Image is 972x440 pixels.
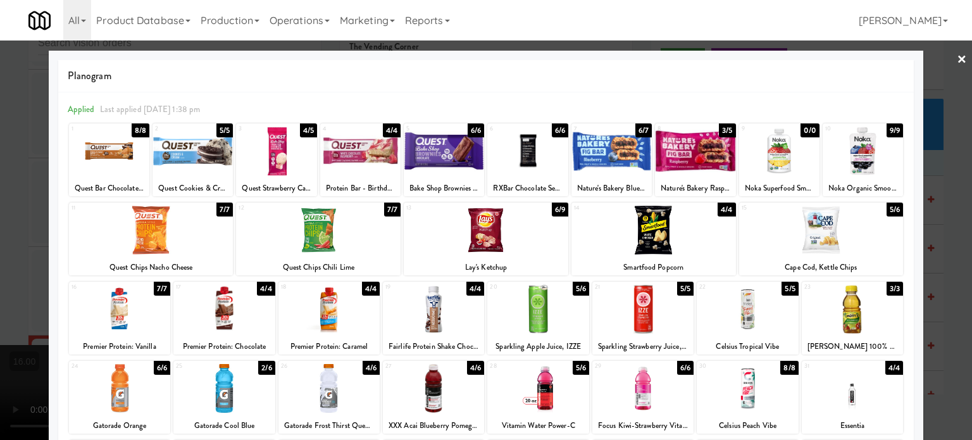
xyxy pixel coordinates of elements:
[404,203,568,275] div: 136/9Lay's Ketchup
[406,123,444,134] div: 5
[173,339,275,355] div: Premier Protein: Chocolate
[677,282,694,296] div: 5/5
[552,203,568,217] div: 6/9
[278,361,380,434] div: 264/6Gatorade Frost Thirst Quencher Glacier Cherry 20 Fl Oz
[487,282,589,355] div: 205/6Sparkling Apple Juice, IZZE
[571,203,736,275] div: 144/4Smartfood Popcorn
[697,282,798,355] div: 225/5Celsius Tropical Vibe
[595,282,643,292] div: 21
[236,123,316,196] div: 34/5Quest Strawberry Cake Cookie
[300,123,317,137] div: 4/5
[257,282,275,296] div: 4/4
[804,339,901,355] div: [PERSON_NAME] 100% Apple Juice
[323,123,361,134] div: 4
[739,260,904,275] div: Cape Cod, Kettle Chips
[216,123,233,137] div: 5/5
[574,203,654,213] div: 14
[782,282,798,296] div: 5/5
[490,361,538,372] div: 28
[28,9,51,32] img: Micromart
[383,418,484,434] div: XXX Acai Blueberry Pomegranate Vitaminwater
[406,180,482,196] div: Bake Shop Brownies - Chocolate, Quest
[802,282,903,355] div: 233/3[PERSON_NAME] 100% Apple Juice
[804,418,901,434] div: Essentia
[571,123,652,196] div: 76/7Nature's Bakery Blueberry Fig Bar
[69,339,170,355] div: Premier Protein: Vanilla
[490,282,538,292] div: 20
[385,282,433,292] div: 19
[571,260,736,275] div: Smartfood Popcorn
[320,180,401,196] div: Protein Bar - Birthday Cake, Quest
[487,180,568,196] div: RXBar Chocolate Sea Salt
[825,180,901,196] div: Noka Organic Smoothie
[236,180,316,196] div: Quest Strawberry Cake Cookie
[741,180,818,196] div: Noka Superfood Smoothie - Strawberry Pineapple
[592,418,694,434] div: Focus Kiwi-Strawberry Vitaminwater
[802,418,903,434] div: Essentia
[406,260,566,275] div: Lay's Ketchup
[487,123,568,196] div: 66/6RXBar Chocolate Sea Salt
[489,339,587,355] div: Sparkling Apple Juice, IZZE
[69,282,170,355] div: 167/7Premier Protein: Vanilla
[239,203,318,213] div: 12
[320,123,401,196] div: 44/4Protein Bar - Birthday Cake, Quest
[887,203,903,217] div: 5/6
[487,339,589,355] div: Sparkling Apple Juice, IZZE
[173,418,275,434] div: Gatorade Cool Blue
[887,123,903,137] div: 9/9
[573,282,589,296] div: 5/6
[592,339,694,355] div: Sparkling Strawberry Juice, IZZE
[72,203,151,213] div: 11
[699,339,796,355] div: Celsius Tropical Vibe
[466,282,484,296] div: 4/4
[71,180,147,196] div: Quest Bar Chocolate Peanut Butter
[655,180,735,196] div: Nature's Bakery Raspberry Fig Bar
[385,339,482,355] div: Fairlife Protein Shake Chocolate
[468,123,484,137] div: 6/6
[278,339,380,355] div: Premier Protein: Caramel
[801,123,819,137] div: 0/0
[574,123,612,134] div: 7
[594,339,692,355] div: Sparkling Strawberry Juice, IZZE
[385,418,482,434] div: XXX Acai Blueberry Pomegranate Vitaminwater
[69,418,170,434] div: Gatorade Orange
[594,418,692,434] div: Focus Kiwi-Strawberry Vitaminwater
[406,203,486,213] div: 13
[699,282,747,292] div: 22
[278,418,380,434] div: Gatorade Frost Thirst Quencher Glacier Cherry 20 Fl Oz
[823,180,903,196] div: Noka Organic Smoothie
[573,180,650,196] div: Nature's Bakery Blueberry Fig Bar
[697,418,798,434] div: Celsius Peach Vibe
[154,282,170,296] div: 7/7
[739,203,904,275] div: 155/6Cape Cod, Kettle Chips
[69,203,234,275] div: 117/7Quest Chips Nacho Cheese
[552,123,568,137] div: 6/6
[825,123,863,134] div: 10
[72,361,120,372] div: 24
[175,418,273,434] div: Gatorade Cool Blue
[823,123,903,196] div: 109/9Noka Organic Smoothie
[383,361,484,434] div: 274/6XXX Acai Blueberry Pomegranate Vitaminwater
[595,361,643,372] div: 29
[489,180,566,196] div: RXBar Chocolate Sea Salt
[742,203,821,213] div: 15
[657,123,695,134] div: 8
[71,418,168,434] div: Gatorade Orange
[467,361,484,375] div: 4/6
[697,361,798,434] div: 308/8Celsius Peach Vibe
[677,361,694,375] div: 6/6
[699,418,796,434] div: Celsius Peach Vibe
[887,282,903,296] div: 3/3
[153,180,233,196] div: Quest Cookies & Cream
[635,123,652,137] div: 6/7
[802,339,903,355] div: [PERSON_NAME] 100% Apple Juice
[404,123,484,196] div: 56/6Bake Shop Brownies - Chocolate, Quest
[804,361,852,372] div: 31
[216,203,233,217] div: 7/7
[155,123,193,134] div: 2
[68,66,904,85] span: Planogram
[236,260,401,275] div: Quest Chips Chili Lime
[385,361,433,372] div: 27
[281,282,329,292] div: 18
[571,180,652,196] div: Nature's Bakery Blueberry Fig Bar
